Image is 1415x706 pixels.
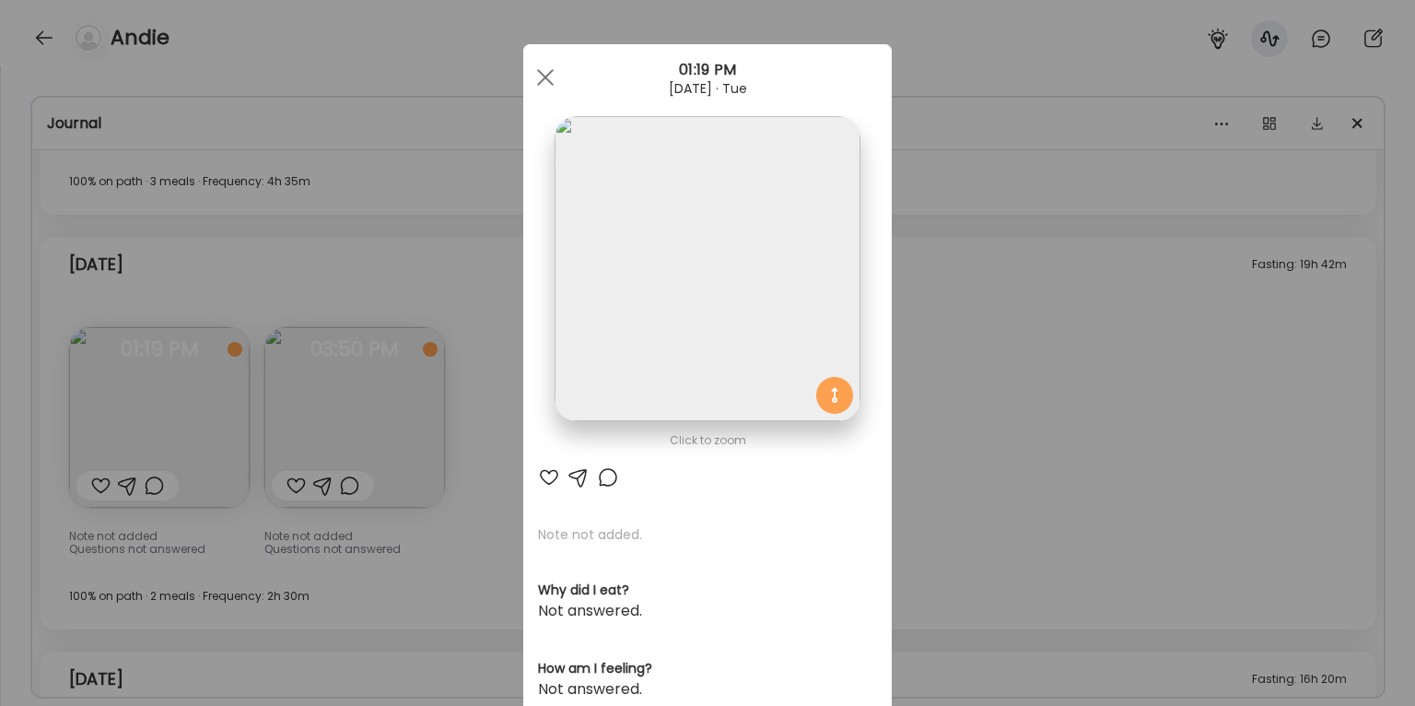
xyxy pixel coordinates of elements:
[523,81,892,96] div: [DATE] · Tue
[538,678,877,700] div: Not answered.
[538,581,877,600] h3: Why did I eat?
[538,659,877,678] h3: How am I feeling?
[555,116,860,421] img: images%2FLhXJ2XjecoUbl0IZTL6cplxnLu03%2FwpiBLPSJT9jtEd3j3hSa%2FIa8QtBKlvXCN1FN57p1j_1080
[538,600,877,622] div: Not answered.
[538,429,877,452] div: Click to zoom
[538,525,877,544] p: Note not added.
[523,59,892,81] div: 01:19 PM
